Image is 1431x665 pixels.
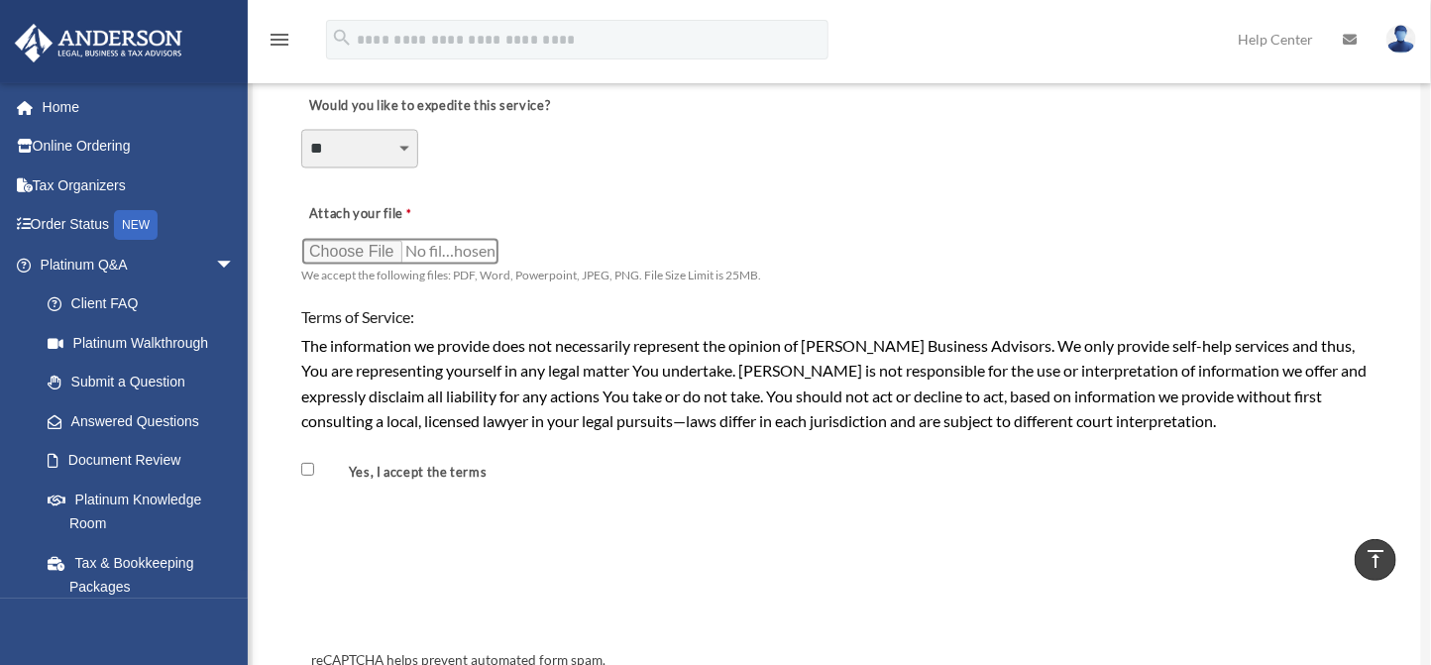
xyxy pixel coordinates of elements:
i: vertical_align_top [1364,547,1387,571]
div: NEW [114,210,158,240]
i: search [331,27,353,49]
a: Tax & Bookkeeping Packages [28,543,265,607]
a: Online Ordering [14,127,265,166]
div: The information we provide does not necessarily represent the opinion of [PERSON_NAME] Business A... [301,334,1373,435]
a: Answered Questions [28,401,265,441]
label: Yes, I accept the terms [318,465,495,484]
span: We accept the following files: PDF, Word, Powerpoint, JPEG, PNG. File Size Limit is 25MB. [301,269,761,283]
h4: Terms of Service: [301,307,1373,329]
a: Home [14,87,265,127]
a: Platinum Knowledge Room [28,480,265,543]
iframe: reCAPTCHA [305,532,606,610]
a: Submit a Question [28,363,265,402]
span: arrow_drop_down [215,245,255,285]
i: menu [268,28,291,52]
a: Tax Organizers [14,166,265,205]
img: Anderson Advisors Platinum Portal [9,24,188,62]
a: Platinum Walkthrough [28,323,265,363]
a: vertical_align_top [1355,539,1396,581]
label: Attach your file [301,201,499,229]
a: Platinum Q&Aarrow_drop_down [14,245,265,284]
a: Document Review [28,441,255,481]
a: menu [268,35,291,52]
a: Client FAQ [28,284,265,324]
img: User Pic [1386,25,1416,54]
a: Order StatusNEW [14,205,265,246]
label: Would you like to expedite this service? [301,93,555,121]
